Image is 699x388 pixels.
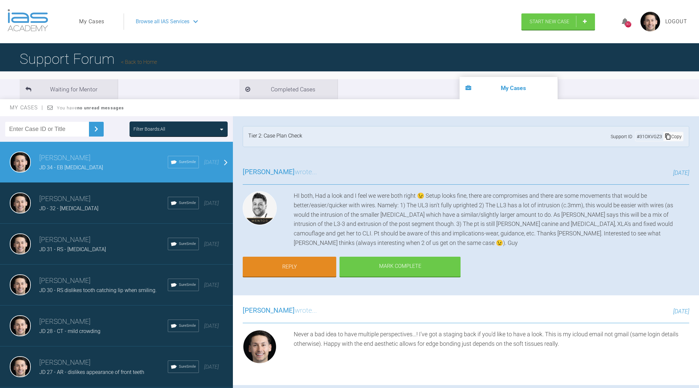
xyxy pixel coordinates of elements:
h3: wrote... [243,305,317,316]
img: Jack Dowling [10,193,31,213]
div: Copy [663,132,683,141]
img: profile.png [640,12,660,31]
img: Guy Wells [243,191,277,225]
span: [DATE] [204,241,219,247]
span: [DATE] [673,308,689,315]
span: Start New Case [530,19,569,25]
h1: Support Forum [20,47,157,70]
a: My Cases [79,17,104,26]
span: SureSmile [179,323,196,329]
span: Support ID [611,133,632,140]
img: chevronRight.28bd32b0.svg [91,124,101,134]
li: My Cases [460,77,558,99]
img: logo-light.3e3ef733.png [8,9,48,31]
h3: [PERSON_NAME] [39,357,168,368]
div: 307 [625,21,631,28]
span: SureSmile [179,241,196,247]
span: JD 34 - EB [MEDICAL_DATA] [39,164,103,171]
li: Waiting for Mentor [20,79,118,99]
h3: [PERSON_NAME] [39,194,168,205]
div: Never a bad idea to have multiple perspectives...! I've got a staging back if you'd like to have ... [294,330,689,366]
span: [PERSON_NAME] [243,168,295,176]
span: [PERSON_NAME] [243,306,295,314]
div: Mark Complete [340,257,461,277]
span: JD 31 - RS - [MEDICAL_DATA] [39,246,106,252]
a: Back to Home [121,59,157,65]
img: Jack Dowling [10,152,31,173]
h3: [PERSON_NAME] [39,234,168,246]
span: [DATE] [204,323,219,329]
span: [DATE] [204,364,219,370]
div: HI both, Had a look and I feel we were both right 😉 Setup looks fine, there are compromises and t... [294,191,689,248]
span: SureSmile [179,282,196,288]
img: Jack Dowling [10,274,31,295]
span: [DATE] [204,159,219,165]
img: Jack Dowling [243,330,277,364]
div: # 31OXVGZ3 [636,133,663,140]
span: [DATE] [204,200,219,206]
strong: no unread messages [77,105,124,110]
input: Enter Case ID or Title [5,122,89,137]
span: Browse all IAS Services [136,17,189,26]
span: JD 28 - CT - mild crowding [39,328,100,334]
img: Jack Dowling [10,233,31,254]
a: Start New Case [521,13,595,30]
h3: [PERSON_NAME] [39,275,168,286]
img: Jack Dowling [10,356,31,377]
h3: [PERSON_NAME] [39,153,168,164]
h3: wrote... [243,167,317,178]
span: My Cases [10,104,44,111]
li: Completed Cases [239,79,338,99]
img: Jack Dowling [10,315,31,336]
span: JD 30 - RS dislikes tooth catching lip when smiling. [39,287,157,293]
span: SureSmile [179,364,196,370]
div: Filter Boards: All [133,125,165,133]
span: [DATE] [204,282,219,288]
a: Logout [665,17,687,26]
div: Tier 2: Case Plan Check [248,132,302,141]
a: Reply [243,257,336,277]
span: [DATE] [673,169,689,176]
span: You have [57,105,124,110]
span: SureSmile [179,200,196,206]
span: SureSmile [179,159,196,165]
h3: [PERSON_NAME] [39,316,168,327]
span: JD 27 - AR - dislikes appearance of front teeth [39,369,144,375]
span: JD - 32 - [MEDICAL_DATA] [39,205,98,212]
